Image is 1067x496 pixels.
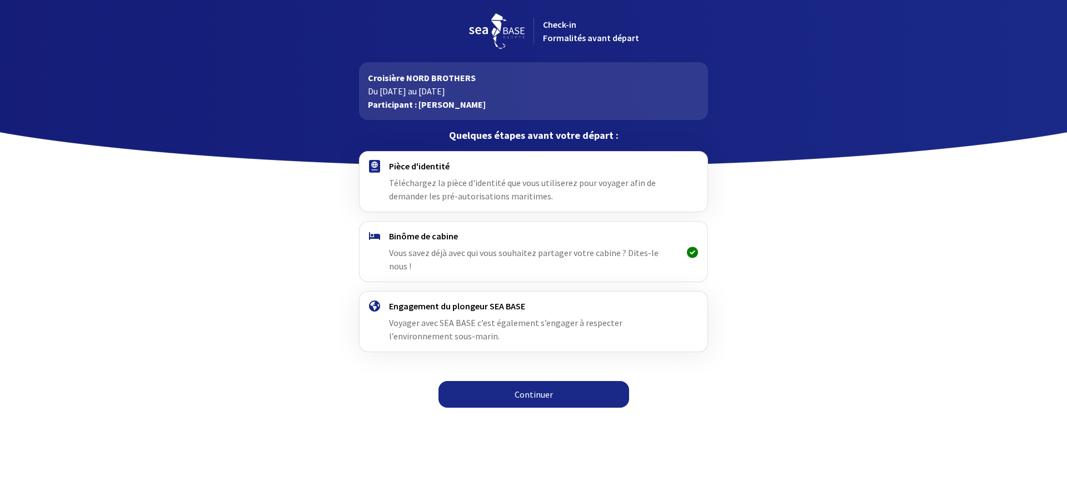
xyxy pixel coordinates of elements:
h4: Pièce d'identité [389,161,677,172]
p: Participant : [PERSON_NAME] [368,98,699,111]
span: Voyager avec SEA BASE c’est également s’engager à respecter l’environnement sous-marin. [389,317,622,342]
img: logo_seabase.svg [469,13,525,49]
h4: Binôme de cabine [389,231,677,242]
img: passport.svg [369,160,380,173]
span: Vous savez déjà avec qui vous souhaitez partager votre cabine ? Dites-le nous ! [389,247,659,272]
img: engagement.svg [369,300,380,312]
img: binome.svg [369,232,380,240]
span: Check-in Formalités avant départ [543,19,639,43]
a: Continuer [438,381,629,408]
p: Du [DATE] au [DATE] [368,84,699,98]
h4: Engagement du plongeur SEA BASE [389,300,677,312]
span: Téléchargez la pièce d'identité que vous utiliserez pour voyager afin de demander les pré-autoris... [389,177,656,202]
p: Croisière NORD BROTHERS [368,71,699,84]
p: Quelques étapes avant votre départ : [359,129,707,142]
